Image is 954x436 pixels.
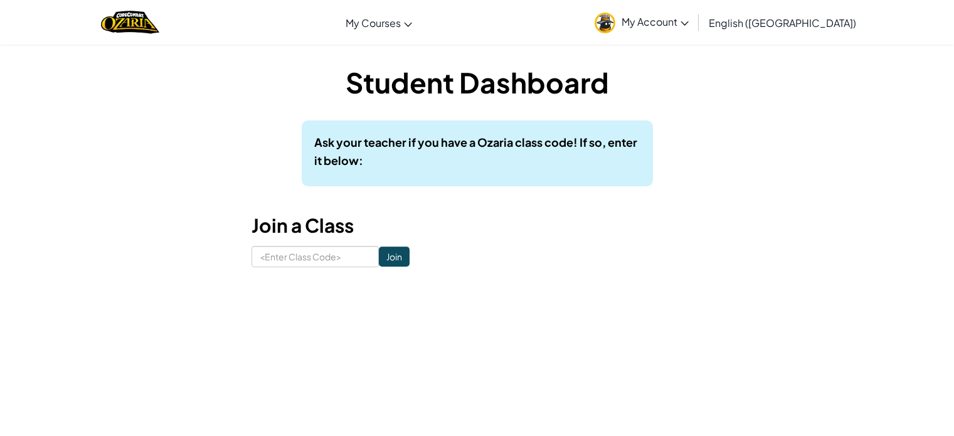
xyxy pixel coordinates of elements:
[252,246,379,267] input: <Enter Class Code>
[252,211,703,240] h3: Join a Class
[622,15,689,28] span: My Account
[314,135,637,167] b: Ask your teacher if you have a Ozaria class code! If so, enter it below:
[379,247,410,267] input: Join
[595,13,615,33] img: avatar
[702,6,862,40] a: English ([GEOGRAPHIC_DATA])
[101,9,159,35] a: Ozaria by CodeCombat logo
[709,16,856,29] span: English ([GEOGRAPHIC_DATA])
[588,3,695,42] a: My Account
[339,6,418,40] a: My Courses
[101,9,159,35] img: Home
[252,63,703,102] h1: Student Dashboard
[346,16,401,29] span: My Courses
